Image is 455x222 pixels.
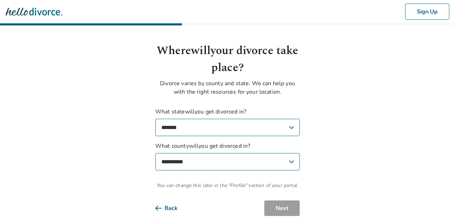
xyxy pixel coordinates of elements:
[155,119,300,136] select: What statewillyou get divorced in?
[155,200,189,216] button: Back
[155,42,300,76] h1: Where will your divorce take place?
[405,4,449,20] button: Sign Up
[155,142,300,170] label: What county will you get divorced in?
[420,188,455,222] iframe: Chat Widget
[155,107,300,136] label: What state will you get divorced in?
[6,5,62,19] img: Hello Divorce Logo
[155,182,300,189] span: You can change this later in the "Profile" section of your portal.
[155,153,300,170] select: What countywillyou get divorced in?
[264,200,300,216] button: Next
[155,79,300,96] p: Divorce varies by county and state. We can help you with the right resources for your location.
